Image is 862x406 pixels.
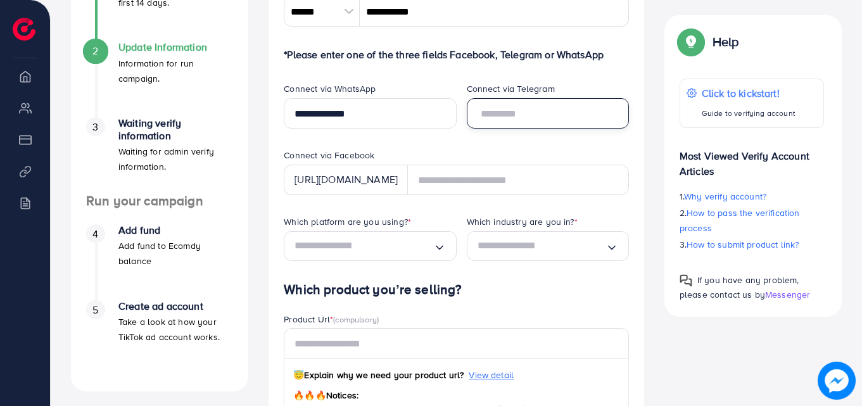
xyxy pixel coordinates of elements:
div: [URL][DOMAIN_NAME] [284,165,408,195]
img: logo [13,18,35,41]
h4: Add fund [118,224,233,236]
h4: Create ad account [118,300,233,312]
div: Search for option [467,231,629,261]
span: View detail [469,369,514,381]
span: Explain why we need your product url? [293,369,464,381]
label: Which industry are you in? [467,215,578,228]
span: 🔥🔥🔥 [293,389,326,402]
p: 1. [680,189,824,204]
label: Connect via Telegram [467,82,555,95]
h4: Which product you’re selling? [284,282,629,298]
span: 4 [92,227,98,241]
li: Waiting verify information [71,117,248,193]
span: 5 [92,303,98,317]
span: 3 [92,120,98,134]
span: Messenger [765,288,810,301]
label: Which platform are you using? [284,215,411,228]
label: Connect via Facebook [284,149,374,162]
p: Information for run campaign. [118,56,233,86]
p: Take a look at how your TikTok ad account works. [118,314,233,345]
p: Click to kickstart! [702,86,795,101]
li: Create ad account [71,300,248,376]
h4: Waiting verify information [118,117,233,141]
span: Notices: [293,389,358,402]
span: 😇 [293,369,304,381]
label: Product Url [284,313,379,326]
p: 3. [680,237,824,252]
img: Popup guide [680,274,692,287]
span: How to pass the verification process [680,206,800,234]
span: If you have any problem, please contact us by [680,274,799,301]
h4: Update Information [118,41,233,53]
p: *Please enter one of the three fields Facebook, Telegram or WhatsApp [284,47,629,62]
h4: Run your campaign [71,193,248,209]
input: Search for option [478,236,605,256]
li: Update Information [71,41,248,117]
p: Help [713,34,739,49]
img: Popup guide [680,30,702,53]
span: (compulsory) [333,314,379,325]
p: Most Viewed Verify Account Articles [680,138,824,179]
span: 2 [92,44,98,58]
p: Guide to verifying account [702,106,795,121]
li: Add fund [71,224,248,300]
p: Waiting for admin verify information. [118,144,233,174]
p: 2. [680,205,824,236]
div: Search for option [284,231,456,261]
span: Why verify account? [684,190,766,203]
input: Search for option [295,236,433,256]
p: Add fund to Ecomdy balance [118,238,233,269]
label: Connect via WhatsApp [284,82,376,95]
img: image [818,362,856,400]
span: How to submit product link? [687,238,799,251]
